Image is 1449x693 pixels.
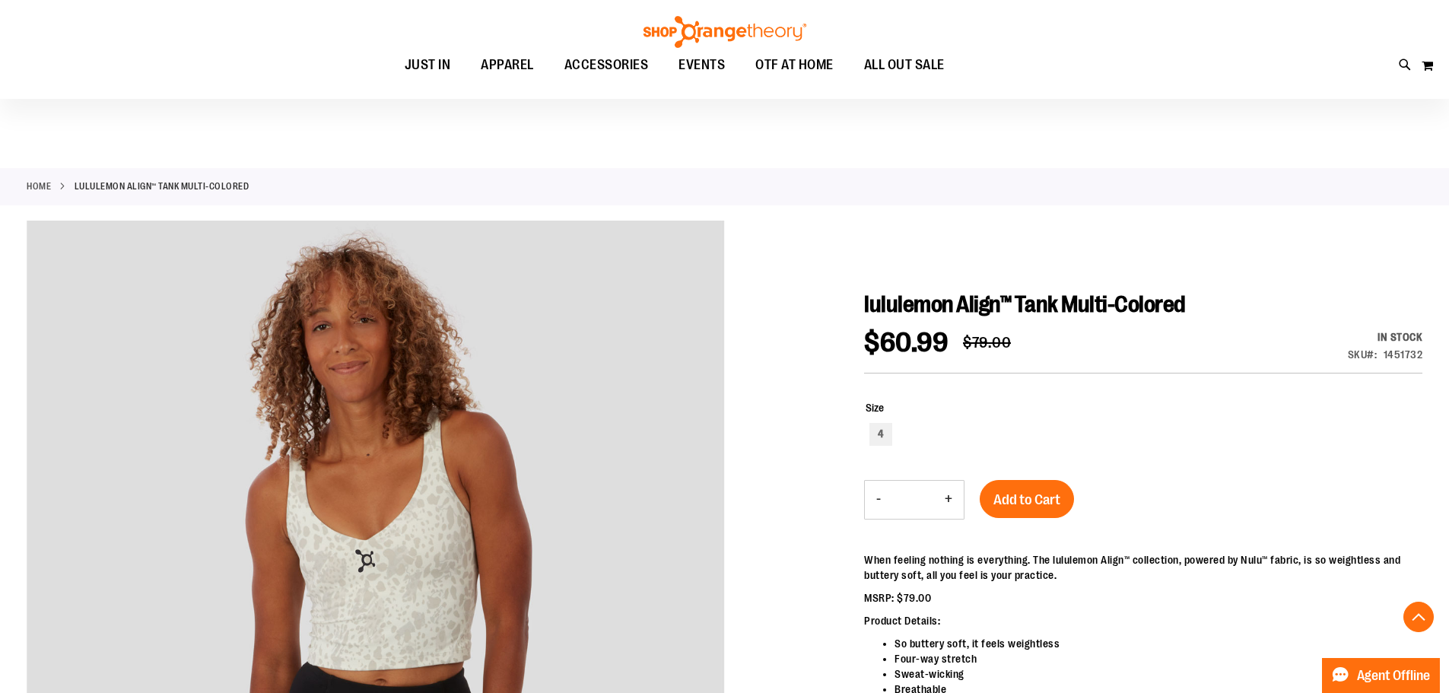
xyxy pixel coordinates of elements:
[895,636,1422,651] li: So buttery soft, it feels weightless
[564,48,649,82] span: ACCESSORIES
[895,666,1422,682] li: Sweat-wicking
[1348,329,1423,345] div: In stock
[1348,348,1378,361] strong: SKU
[963,334,1011,351] span: $79.00
[405,48,451,82] span: JUST IN
[864,590,1422,606] p: MSRP: $79.00
[678,48,725,82] span: EVENTS
[895,651,1422,666] li: Four-way stretch
[892,482,933,518] input: Product quantity
[864,291,1186,317] span: lululemon Align™ Tank Multi-Colored
[1403,602,1434,632] button: Back To Top
[993,491,1060,508] span: Add to Cart
[864,327,948,358] span: $60.99
[866,402,884,414] span: Size
[865,481,892,519] button: Decrease product quantity
[27,180,51,193] a: Home
[481,48,534,82] span: APPAREL
[641,16,809,48] img: Shop Orangetheory
[864,613,1422,628] p: Product Details:
[755,48,834,82] span: OTF AT HOME
[864,552,1422,583] p: When feeling nothing is everything. The lululemon Align™ collection, powered by Nulu™ fabric, is ...
[1348,329,1423,345] div: Availability
[1357,669,1430,683] span: Agent Offline
[75,180,249,193] strong: lululemon Align™ Tank Multi-Colored
[869,423,892,446] div: 4
[1384,347,1423,362] div: 1451732
[980,480,1074,518] button: Add to Cart
[933,481,964,519] button: Increase product quantity
[864,48,945,82] span: ALL OUT SALE
[1322,658,1440,693] button: Agent Offline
